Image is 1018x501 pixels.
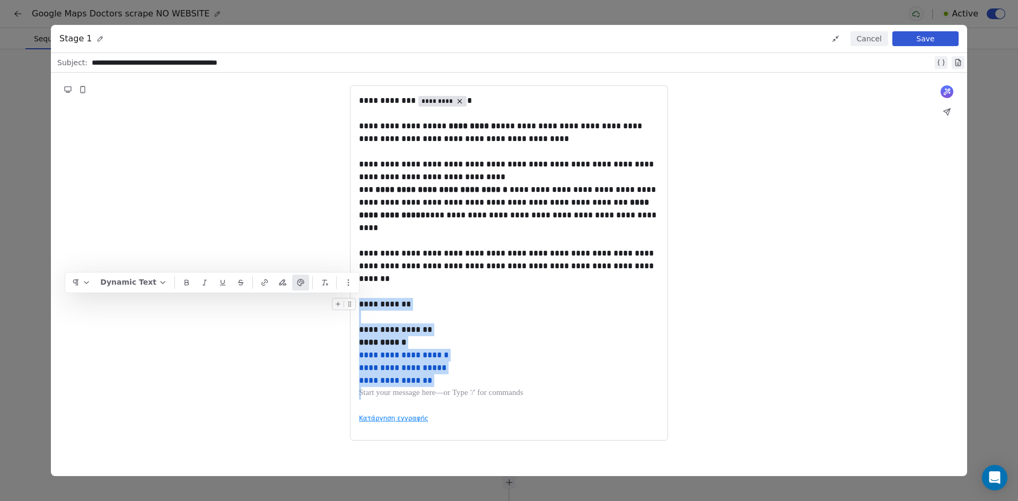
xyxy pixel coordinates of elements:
button: Save [892,31,959,46]
span: Stage 1 [59,32,92,45]
span: Subject: [57,57,87,71]
button: Cancel [850,31,888,46]
button: Dynamic Text [96,275,171,291]
div: Open Intercom Messenger [982,465,1007,490]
